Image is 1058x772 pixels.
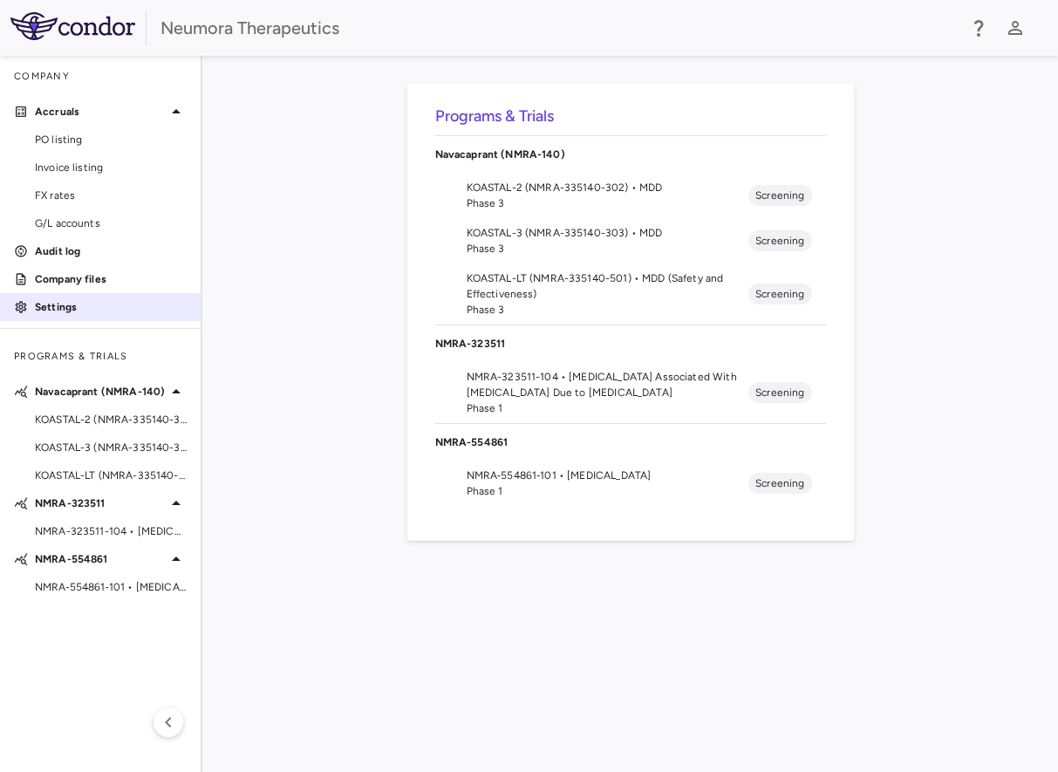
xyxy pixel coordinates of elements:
div: NMRA-554861 [435,424,826,461]
p: Navacaprant (NMRA-140) [35,384,166,400]
span: Phase 1 [467,400,749,416]
span: Phase 3 [467,195,749,211]
span: Screening [748,188,811,203]
span: Screening [748,286,811,302]
span: Screening [748,385,811,400]
span: Invoice listing [35,160,187,175]
span: Phase 3 [467,241,749,256]
p: NMRA-554861 [435,434,826,450]
div: Navacaprant (NMRA-140) [435,136,826,173]
span: NMRA-323511-104 • [MEDICAL_DATA] Associated With [MEDICAL_DATA] Due to [MEDICAL_DATA] [467,369,749,400]
p: Audit log [35,243,187,259]
li: KOASTAL-LT (NMRA-335140-501) • MDD (Safety and Effectiveness)Phase 3Screening [435,263,826,325]
span: PO listing [35,132,187,147]
span: G/L accounts [35,215,187,231]
span: NMRA‐554861‐101 • [MEDICAL_DATA] [35,579,187,595]
p: NMRA-323511 [35,495,166,511]
span: KOASTAL-3 (NMRA-335140-303) • MDD [467,225,749,241]
span: FX rates [35,188,187,203]
p: Navacaprant (NMRA-140) [435,147,826,162]
span: KOASTAL-2 (NMRA-335140-302) • MDD [35,412,187,427]
p: NMRA-323511 [435,336,826,352]
img: logo-full-BYUhSk78.svg [10,12,135,40]
p: Company files [35,271,187,287]
span: Phase 1 [467,483,749,499]
span: KOASTAL-2 (NMRA-335140-302) • MDD [467,180,749,195]
li: NMRA-323511-104 • [MEDICAL_DATA] Associated With [MEDICAL_DATA] Due to [MEDICAL_DATA]Phase 1Scree... [435,362,826,423]
p: NMRA-554861 [35,551,166,567]
h6: Programs & Trials [435,105,826,128]
span: NMRA-323511-104 • [MEDICAL_DATA] Associated With [MEDICAL_DATA] Due to [MEDICAL_DATA] [35,523,187,539]
span: NMRA‐554861‐101 • [MEDICAL_DATA] [467,468,749,483]
span: KOASTAL-LT (NMRA-335140-501) • MDD (Safety and Effectiveness) [467,270,749,302]
li: KOASTAL-2 (NMRA-335140-302) • MDDPhase 3Screening [435,173,826,218]
span: KOASTAL-LT (NMRA-335140-501) • MDD (Safety and Effectiveness) [35,468,187,483]
span: Phase 3 [467,302,749,318]
div: NMRA-323511 [435,325,826,362]
span: Screening [748,475,811,491]
li: NMRA‐554861‐101 • [MEDICAL_DATA]Phase 1Screening [435,461,826,506]
span: Screening [748,233,811,249]
p: Settings [35,299,187,315]
div: Neumora Therapeutics [160,15,957,41]
span: KOASTAL-3 (NMRA-335140-303) • MDD [35,440,187,455]
li: KOASTAL-3 (NMRA-335140-303) • MDDPhase 3Screening [435,218,826,263]
p: Accruals [35,104,166,120]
